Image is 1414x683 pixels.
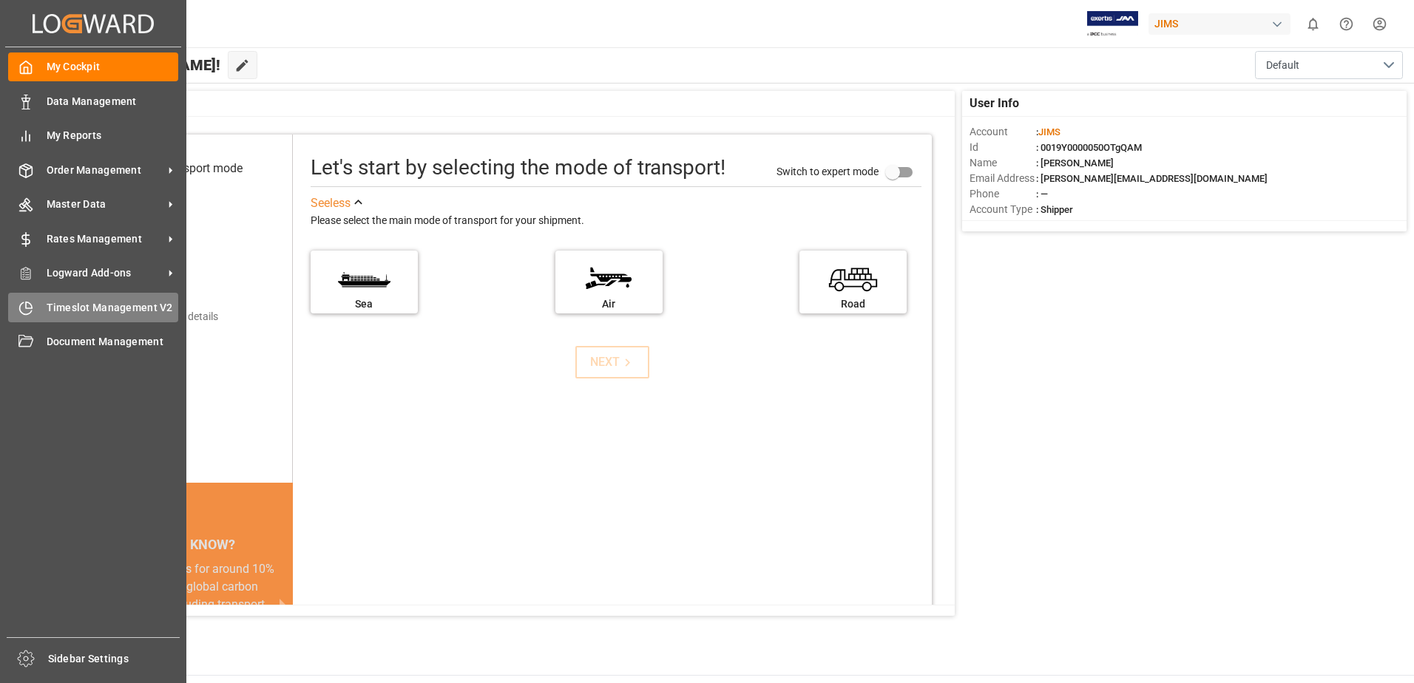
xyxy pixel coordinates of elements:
a: Data Management [8,86,178,115]
span: User Info [970,95,1019,112]
span: My Reports [47,128,179,143]
span: Email Address [970,171,1036,186]
div: NEXT [590,353,635,371]
button: JIMS [1149,10,1296,38]
span: Document Management [47,334,179,350]
span: My Cockpit [47,59,179,75]
button: Help Center [1330,7,1363,41]
div: JIMS [1149,13,1290,35]
span: Timeslot Management V2 [47,300,179,316]
span: Account [970,124,1036,140]
span: Id [970,140,1036,155]
div: Add shipping details [126,309,218,324]
span: Data Management [47,94,179,109]
span: Order Management [47,163,163,178]
span: Default [1266,58,1299,73]
div: Air [563,296,655,312]
span: Switch to expert mode [777,165,879,177]
span: Phone [970,186,1036,202]
button: open menu [1255,51,1403,79]
span: : Shipper [1036,204,1073,215]
a: My Reports [8,121,178,150]
span: : — [1036,188,1048,200]
button: next slide / item [272,560,293,649]
div: Road [807,296,899,312]
span: JIMS [1038,126,1060,137]
span: Account Type [970,202,1036,217]
button: NEXT [575,346,649,378]
img: Exertis%20JAM%20-%20Email%20Logo.jpg_1722504956.jpg [1087,11,1138,37]
a: Document Management [8,327,178,356]
div: Please select the main mode of transport for your shipment. [311,212,921,230]
div: See less [311,194,351,212]
span: : [PERSON_NAME] [1036,157,1114,169]
button: show 0 new notifications [1296,7,1330,41]
span: Logward Add-ons [47,265,163,281]
span: Rates Management [47,231,163,247]
div: Sea [318,296,410,312]
span: Sidebar Settings [48,651,180,667]
span: Name [970,155,1036,171]
a: My Cockpit [8,52,178,81]
div: Let's start by selecting the mode of transport! [311,152,725,183]
span: : [1036,126,1060,137]
span: Hello [PERSON_NAME]! [61,51,220,79]
span: : 0019Y0000050OTgQAM [1036,142,1142,153]
a: Timeslot Management V2 [8,293,178,322]
span: : [PERSON_NAME][EMAIL_ADDRESS][DOMAIN_NAME] [1036,173,1268,184]
span: Master Data [47,197,163,212]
